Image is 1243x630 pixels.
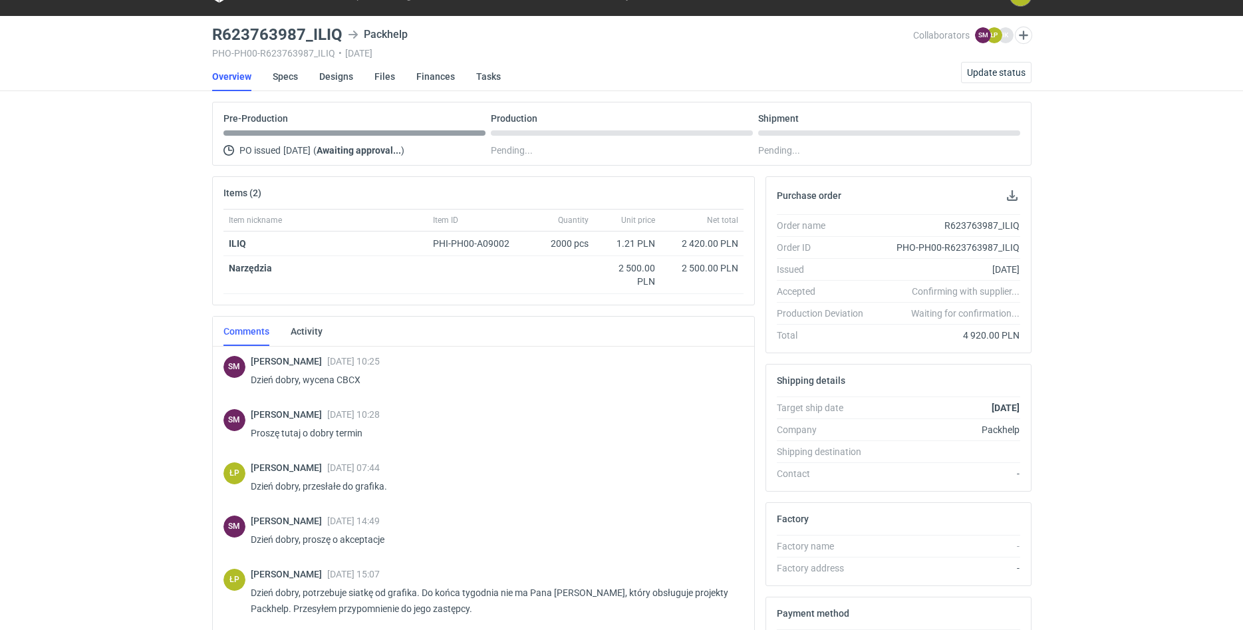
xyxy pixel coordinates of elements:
span: [PERSON_NAME] [251,462,327,473]
a: Finances [416,62,455,91]
strong: Awaiting approval... [317,145,401,156]
div: R623763987_ILIQ [874,219,1020,232]
div: Packhelp [348,27,408,43]
a: Tasks [476,62,501,91]
p: Proszę tutaj o dobry termin [251,425,733,441]
div: PHO-PH00-R623763987_ILIQ [874,241,1020,254]
p: Dzień dobry, proszę o akceptacje [251,532,733,548]
strong: [DATE] [992,402,1020,413]
figcaption: SM [223,516,245,538]
em: Waiting for confirmation... [911,307,1020,320]
div: - [874,540,1020,553]
span: Collaborators [913,30,970,41]
p: Shipment [758,113,799,124]
button: Download PO [1004,188,1020,204]
a: Activity [291,317,323,346]
em: Confirming with supplier... [912,286,1020,297]
span: [DATE] 14:49 [327,516,380,526]
a: ILIQ [229,238,246,249]
div: PHI-PH00-A09002 [433,237,522,250]
figcaption: SM [223,409,245,431]
div: - [874,561,1020,575]
div: Target ship date [777,401,874,414]
span: [PERSON_NAME] [251,569,327,579]
div: 2 420.00 PLN [666,237,738,250]
div: Order name [777,219,874,232]
div: Order ID [777,241,874,254]
h2: Shipping details [777,375,845,386]
p: Dzień dobry, przesłałe do grafika. [251,478,733,494]
span: [DATE] 10:25 [327,356,380,367]
div: Sebastian Markut [223,516,245,538]
div: Łukasz Postawa [223,462,245,484]
div: Issued [777,263,874,276]
a: Files [374,62,395,91]
span: Item nickname [229,215,282,226]
span: ( [313,145,317,156]
div: - [874,467,1020,480]
div: Łukasz Postawa [223,569,245,591]
h3: R623763987_ILIQ [212,27,343,43]
button: Update status [961,62,1032,83]
div: Total [777,329,874,342]
span: Pending... [491,142,533,158]
figcaption: SM [223,356,245,378]
p: Production [491,113,537,124]
span: [DATE] 15:07 [327,569,380,579]
div: 1.21 PLN [599,237,655,250]
p: Dzień dobry, potrzebuje siatkę od grafika. Do końca tygodnia nie ma Pana [PERSON_NAME], który obs... [251,585,733,617]
span: [PERSON_NAME] [251,356,327,367]
strong: Narzędzia [229,263,272,273]
div: Company [777,423,874,436]
span: • [339,48,342,59]
h2: Purchase order [777,190,841,201]
figcaption: ŁP [986,27,1002,43]
a: Comments [223,317,269,346]
span: [PERSON_NAME] [251,516,327,526]
span: Quantity [558,215,589,226]
span: Item ID [433,215,458,226]
span: Unit price [621,215,655,226]
a: Specs [273,62,298,91]
p: Pre-Production [223,113,288,124]
span: [DATE] [283,142,311,158]
div: Contact [777,467,874,480]
div: [DATE] [874,263,1020,276]
p: Dzień dobry, wycena CBCX [251,372,733,388]
div: Packhelp [874,423,1020,436]
div: Sebastian Markut [223,356,245,378]
div: 2 500.00 PLN [666,261,738,275]
h2: Payment method [777,608,849,619]
a: Overview [212,62,251,91]
div: Accepted [777,285,874,298]
div: 4 920.00 PLN [874,329,1020,342]
span: ) [401,145,404,156]
span: Net total [707,215,738,226]
button: Edit collaborators [1014,27,1032,44]
div: PO issued [223,142,485,158]
figcaption: ŁP [223,569,245,591]
div: 2 500.00 PLN [599,261,655,288]
figcaption: ŁP [223,462,245,484]
div: Pending... [758,142,1020,158]
div: Shipping destination [777,445,874,458]
span: Update status [967,68,1026,77]
figcaption: IK [998,27,1014,43]
div: 2000 pcs [527,232,594,256]
span: [PERSON_NAME] [251,409,327,420]
h2: Items (2) [223,188,261,198]
h2: Factory [777,514,809,524]
a: Designs [319,62,353,91]
div: Factory name [777,540,874,553]
div: Factory address [777,561,874,575]
figcaption: SM [975,27,991,43]
div: Sebastian Markut [223,409,245,431]
div: Production Deviation [777,307,874,320]
div: PHO-PH00-R623763987_ILIQ [DATE] [212,48,914,59]
span: [DATE] 10:28 [327,409,380,420]
span: [DATE] 07:44 [327,462,380,473]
